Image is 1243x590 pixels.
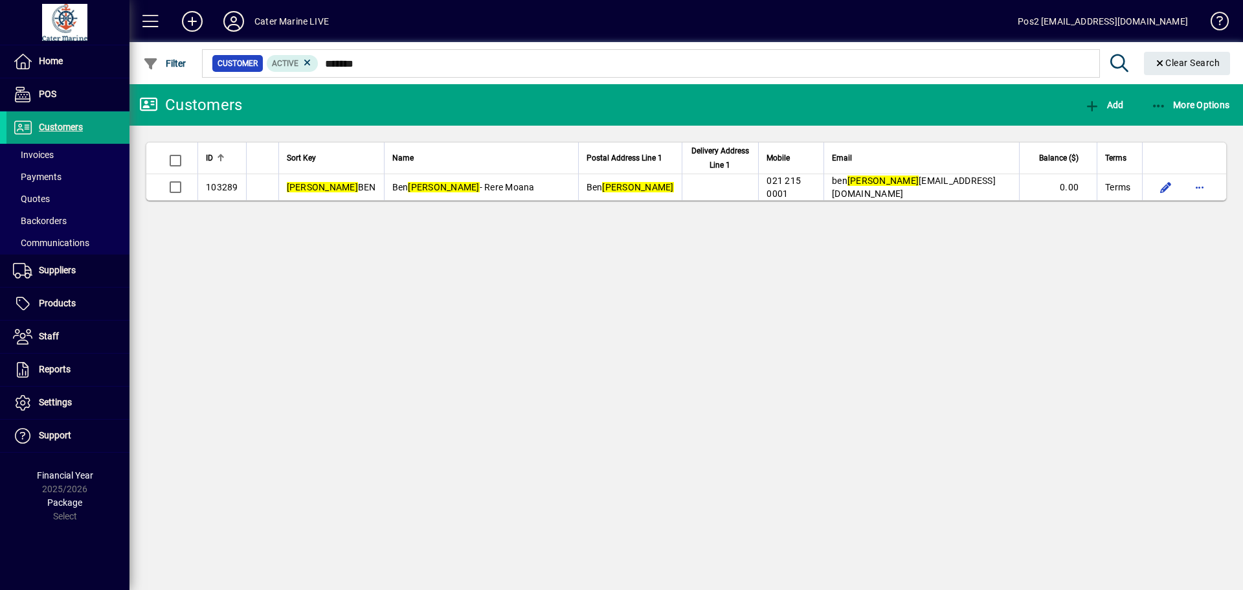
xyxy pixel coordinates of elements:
[587,182,674,192] span: Ben
[13,194,50,204] span: Quotes
[37,470,93,481] span: Financial Year
[6,144,129,166] a: Invoices
[206,151,213,165] span: ID
[1156,177,1176,198] button: Edit
[1189,177,1210,198] button: More options
[767,176,801,199] span: 021 215 0001
[13,150,54,160] span: Invoices
[6,78,129,111] a: POS
[6,232,129,254] a: Communications
[39,364,71,374] span: Reports
[847,176,919,186] em: [PERSON_NAME]
[832,151,1011,165] div: Email
[213,10,254,33] button: Profile
[287,182,358,192] em: [PERSON_NAME]
[1039,151,1079,165] span: Balance ($)
[1027,151,1090,165] div: Balance ($)
[6,210,129,232] a: Backorders
[767,151,790,165] span: Mobile
[6,166,129,188] a: Payments
[392,151,414,165] span: Name
[287,182,376,192] span: BEN
[1154,58,1220,68] span: Clear Search
[206,182,238,192] span: 103289
[218,57,258,70] span: Customer
[39,397,72,407] span: Settings
[39,298,76,308] span: Products
[6,321,129,353] a: Staff
[39,430,71,440] span: Support
[172,10,213,33] button: Add
[6,255,129,287] a: Suppliers
[13,216,67,226] span: Backorders
[1105,151,1126,165] span: Terms
[39,56,63,66] span: Home
[47,497,82,508] span: Package
[39,331,59,341] span: Staff
[832,151,852,165] span: Email
[13,172,62,182] span: Payments
[1019,174,1097,200] td: 0.00
[587,151,662,165] span: Postal Address Line 1
[1105,181,1130,194] span: Terms
[690,144,751,172] span: Delivery Address Line 1
[1144,52,1231,75] button: Clear
[267,55,319,72] mat-chip: Activation Status: Active
[139,95,242,115] div: Customers
[1084,100,1123,110] span: Add
[392,151,570,165] div: Name
[6,188,129,210] a: Quotes
[392,182,535,192] span: Ben - Rere Moana
[39,265,76,275] span: Suppliers
[767,151,816,165] div: Mobile
[6,387,129,419] a: Settings
[6,45,129,78] a: Home
[254,11,329,32] div: Cater Marine LIVE
[6,420,129,452] a: Support
[6,354,129,386] a: Reports
[1151,100,1230,110] span: More Options
[1201,3,1227,45] a: Knowledge Base
[408,182,479,192] em: [PERSON_NAME]
[1081,93,1126,117] button: Add
[39,89,56,99] span: POS
[287,151,316,165] span: Sort Key
[140,52,190,75] button: Filter
[1148,93,1233,117] button: More Options
[206,151,238,165] div: ID
[602,182,673,192] em: [PERSON_NAME]
[6,288,129,320] a: Products
[272,59,298,68] span: Active
[13,238,89,248] span: Communications
[39,122,83,132] span: Customers
[1018,11,1188,32] div: Pos2 [EMAIL_ADDRESS][DOMAIN_NAME]
[143,58,186,69] span: Filter
[832,176,996,199] span: ben [EMAIL_ADDRESS][DOMAIN_NAME]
